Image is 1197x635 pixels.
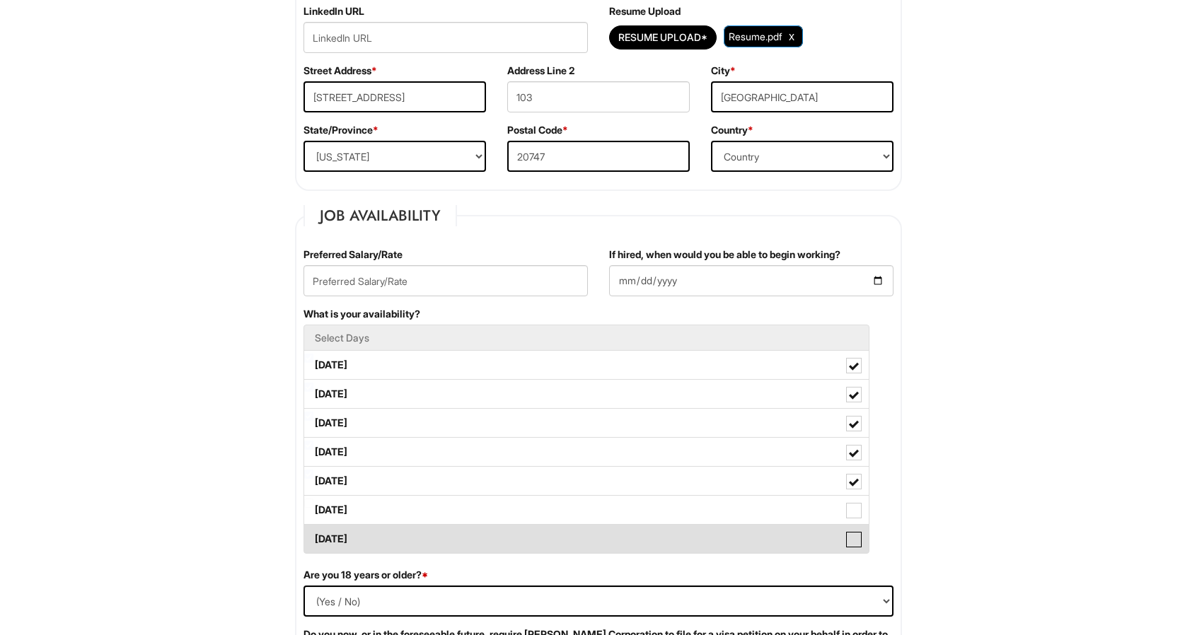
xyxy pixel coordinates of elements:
[304,525,869,553] label: [DATE]
[303,123,378,137] label: State/Province
[711,123,753,137] label: Country
[609,25,717,49] button: Resume Upload*Resume Upload*
[609,247,840,262] label: If hired, when would you be able to begin working?
[315,332,858,343] h5: Select Days
[507,123,568,137] label: Postal Code
[785,27,798,46] a: Clear Uploaded File
[711,141,894,172] select: Country
[303,141,486,172] select: State/Province
[507,64,574,78] label: Address Line 2
[729,30,782,42] span: Resume.pdf
[304,351,869,379] label: [DATE]
[711,64,736,78] label: City
[303,22,588,53] input: LinkedIn URL
[304,438,869,466] label: [DATE]
[304,496,869,524] label: [DATE]
[303,4,364,18] label: LinkedIn URL
[304,467,869,495] label: [DATE]
[507,141,690,172] input: Postal Code
[609,4,681,18] label: Resume Upload
[303,205,457,226] legend: Job Availability
[303,307,420,321] label: What is your availability?
[303,81,486,112] input: Street Address
[304,409,869,437] label: [DATE]
[303,247,403,262] label: Preferred Salary/Rate
[303,265,588,296] input: Preferred Salary/Rate
[304,380,869,408] label: [DATE]
[303,568,428,582] label: Are you 18 years or older?
[711,81,894,112] input: City
[507,81,690,112] input: Apt., Suite, Box, etc.
[303,586,894,617] select: (Yes / No)
[303,64,377,78] label: Street Address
